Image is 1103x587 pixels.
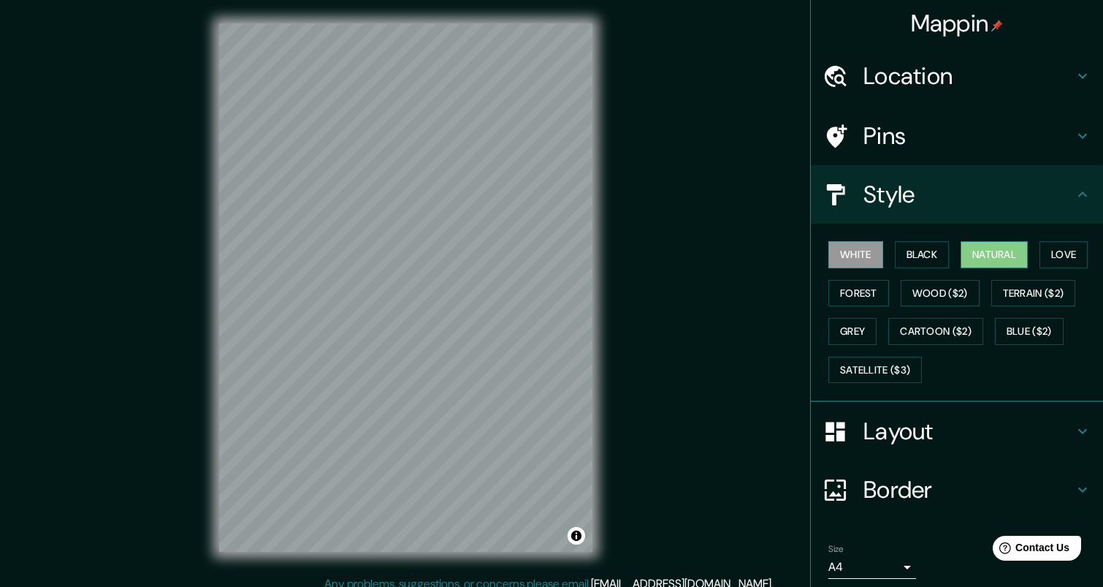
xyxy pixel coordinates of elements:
[219,23,592,552] canvas: Map
[895,241,950,268] button: Black
[888,318,983,345] button: Cartoon ($2)
[828,318,877,345] button: Grey
[863,61,1074,91] h4: Location
[828,241,883,268] button: White
[863,475,1074,504] h4: Border
[863,180,1074,209] h4: Style
[911,9,1004,38] h4: Mappin
[901,280,980,307] button: Wood ($2)
[973,530,1087,571] iframe: Help widget launcher
[568,527,585,545] button: Toggle attribution
[828,280,889,307] button: Forest
[991,280,1076,307] button: Terrain ($2)
[828,357,922,384] button: Satellite ($3)
[863,121,1074,151] h4: Pins
[1039,241,1088,268] button: Love
[828,543,844,556] label: Size
[811,402,1103,461] div: Layout
[863,417,1074,446] h4: Layout
[811,47,1103,105] div: Location
[811,165,1103,224] div: Style
[811,461,1103,519] div: Border
[991,20,1003,31] img: pin-icon.png
[811,107,1103,165] div: Pins
[995,318,1064,345] button: Blue ($2)
[828,556,916,579] div: A4
[961,241,1028,268] button: Natural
